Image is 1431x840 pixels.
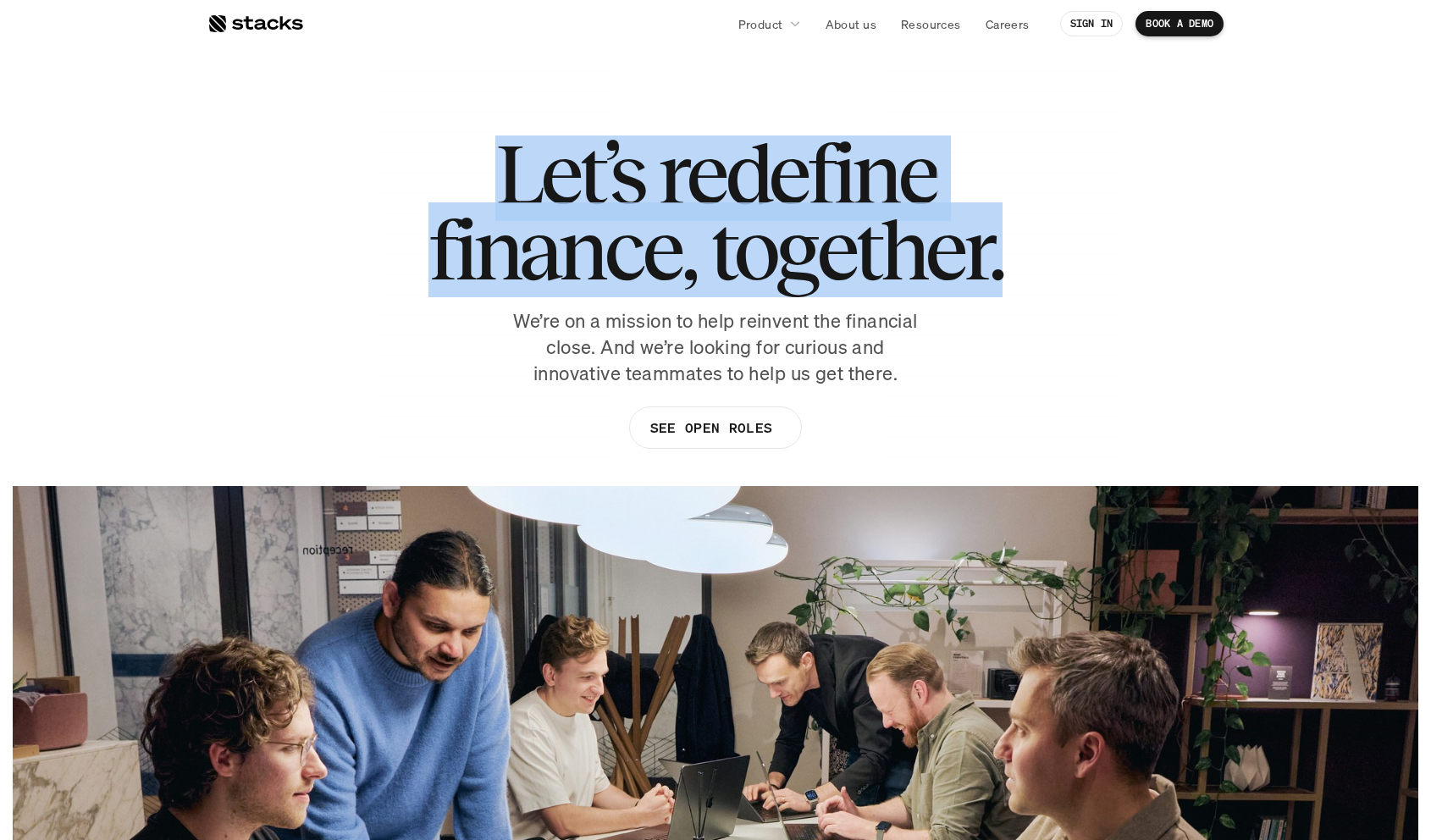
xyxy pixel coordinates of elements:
[1146,18,1213,30] p: BOOK A DEMO
[975,8,1040,39] a: Careers
[986,15,1030,33] p: Careers
[1070,18,1113,30] p: SIGN IN
[504,308,927,386] p: We’re on a mission to help reinvent the financial close. And we’re looking for curious and innova...
[738,15,783,33] p: Product
[826,15,876,33] p: About us
[901,15,961,33] p: Resources
[891,8,971,39] a: Resources
[1060,11,1124,36] a: SIGN IN
[629,406,802,449] a: SEE OPEN ROLES
[650,416,772,440] p: SEE OPEN ROLES
[1135,11,1224,36] a: BOOK A DEMO
[815,8,887,39] a: About us
[428,135,1003,288] h1: Let’s redefine finance, together.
